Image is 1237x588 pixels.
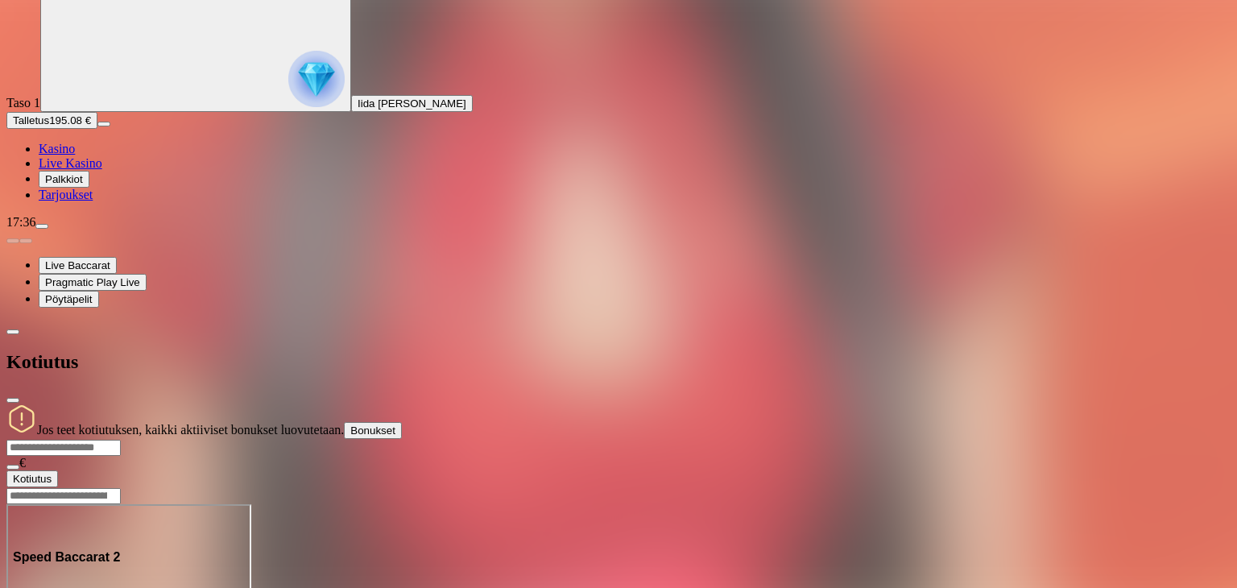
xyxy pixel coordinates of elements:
[39,291,99,308] button: Pöytäpelit
[6,465,19,470] button: eye icon
[13,473,52,485] span: Kotiutus
[39,156,102,170] span: Live Kasino
[39,188,93,201] span: Tarjoukset
[6,112,97,129] button: Talletusplus icon195.08 €
[13,114,49,126] span: Talletus
[37,423,344,437] span: Jos teet kotiutuksen, kaikki aktiiviset bonukset luovutetaan.
[19,238,32,243] button: next slide
[19,456,26,470] span: €
[97,122,110,126] button: menu
[6,215,35,229] span: 17:36
[6,96,40,110] span: Taso 1
[6,398,19,403] button: close
[45,276,140,288] span: Pragmatic Play Live
[344,422,402,439] button: Bonukset
[6,404,37,434] img: Notification icon
[49,114,91,126] span: 195.08 €
[351,95,473,112] button: Iida [PERSON_NAME]
[6,488,121,504] input: Search
[39,156,102,170] a: poker-chip iconLive Kasino
[6,238,19,243] button: prev slide
[6,351,1231,373] h2: Kotiutus
[6,329,19,334] button: chevron-left icon
[358,97,466,110] span: Iida [PERSON_NAME]
[35,224,48,229] button: menu
[39,257,117,274] button: Live Baccarat
[45,259,110,271] span: Live Baccarat
[45,293,93,305] span: Pöytäpelit
[39,171,89,188] button: reward iconPalkkiot
[6,470,58,487] button: Kotiutus
[39,188,93,201] a: gift-inverted iconTarjoukset
[39,142,75,155] span: Kasino
[350,424,395,437] span: Bonukset
[39,142,75,155] a: diamond iconKasino
[288,51,345,107] img: reward progress
[45,173,83,185] span: Palkkiot
[39,274,147,291] button: Pragmatic Play Live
